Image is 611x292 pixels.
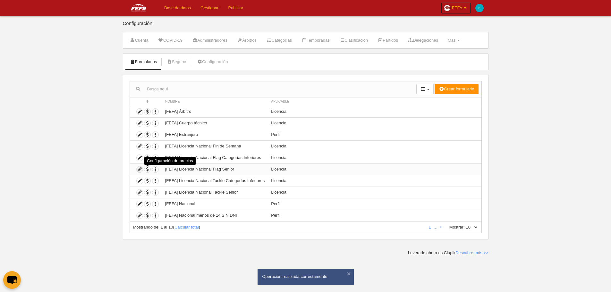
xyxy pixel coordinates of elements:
[346,271,352,277] button: ×
[435,84,478,94] button: Crear formulario
[133,224,424,230] div: ( )
[233,36,260,45] a: Árbitros
[452,5,462,11] span: FEFA
[268,210,481,221] td: Perfil
[268,198,481,210] td: Perfil
[133,225,173,229] span: Mostrando del 1 al 10
[441,3,471,13] a: FEFA
[374,36,402,45] a: Partidos
[268,129,481,140] td: Perfil
[443,224,465,230] label: Mostrar:
[193,57,231,67] a: Configuración
[155,36,186,45] a: COVID-19
[130,84,416,94] input: Busca aquí
[271,100,289,103] span: Aplicable
[162,210,268,221] td: [FEFA] Nacional menos de 14 SIN DNI
[174,225,199,229] a: Calcular total
[3,271,21,289] button: chat-button
[455,250,488,255] a: Descubre más >>
[268,163,481,175] td: Licencia
[189,36,231,45] a: Administradores
[448,38,456,43] span: Más
[404,36,442,45] a: Delegaciones
[163,57,191,67] a: Seguros
[126,36,152,45] a: Cuenta
[268,140,481,152] td: Licencia
[162,129,268,140] td: [FEFA] Extranjero
[336,36,371,45] a: Clasificación
[268,175,481,187] td: Licencia
[427,225,432,229] a: 1
[268,106,481,117] td: Licencia
[162,163,268,175] td: [FEFA] Licencia Nacional Flag Senior
[263,36,295,45] a: Categorías
[444,36,463,45] a: Más
[262,274,349,279] div: Operación realizada correctamente
[162,187,268,198] td: [FEFA] Licencia Nacional Tackle Senior
[162,140,268,152] td: [FEFA] Licencia Nacional Fin de Semana
[126,57,161,67] a: Formularios
[165,100,180,103] span: Nombre
[298,36,333,45] a: Temporadas
[475,4,484,12] img: c2l6ZT0zMHgzMCZmcz05JnRleHQ9RiZiZz0wMGFjYzE%3D.png
[123,4,154,12] img: FEFA
[162,175,268,187] td: [FEFA] Licencia Nacional Tackle Categorías Inferiores
[268,152,481,163] td: Licencia
[162,152,268,163] td: [FEFA] Licencia Nacional Flag Categorías Inferiores
[268,187,481,198] td: Licencia
[268,117,481,129] td: Licencia
[408,250,488,256] div: Leverade ahora es Clupik
[162,106,268,117] td: [FEFA] Árbitro
[162,117,268,129] td: [FEFA] Cuerpo técnico
[433,224,437,230] li: …
[123,21,488,32] div: Configuración
[444,5,450,11] img: Oazxt6wLFNvE.30x30.jpg
[162,198,268,210] td: [FEFA] Nacional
